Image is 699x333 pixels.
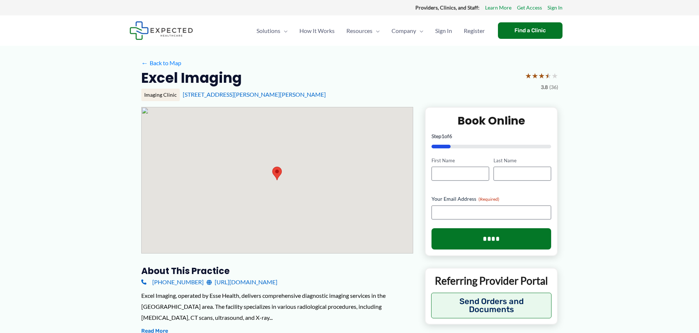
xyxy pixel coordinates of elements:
span: Solutions [256,18,280,44]
span: Company [392,18,416,44]
a: SolutionsMenu Toggle [251,18,294,44]
h2: Book Online [432,114,551,128]
a: CompanyMenu Toggle [386,18,429,44]
p: Referring Provider Portal [431,274,552,287]
a: Learn More [485,3,511,12]
a: ResourcesMenu Toggle [341,18,386,44]
span: How It Works [299,18,335,44]
span: ★ [532,69,538,82]
span: 3.8 [541,82,548,92]
a: ←Back to Map [141,58,181,69]
nav: Primary Site Navigation [251,18,491,44]
strong: Providers, Clinics, and Staff: [415,4,480,11]
label: Last Name [494,157,551,164]
span: Menu Toggle [416,18,423,44]
img: Expected Healthcare Logo - side, dark font, small [130,21,193,40]
p: Step of [432,134,551,139]
a: How It Works [294,18,341,44]
button: Send Orders and Documents [431,293,552,318]
h2: Excel Imaging [141,69,242,87]
h3: About this practice [141,265,413,277]
span: ★ [525,69,532,82]
div: Imaging Clinic [141,89,180,101]
span: 1 [441,133,444,139]
span: Sign In [435,18,452,44]
a: Sign In [547,3,563,12]
span: (Required) [478,196,499,202]
a: [PHONE_NUMBER] [141,277,204,288]
span: Menu Toggle [280,18,288,44]
label: Your Email Address [432,195,551,203]
label: First Name [432,157,489,164]
span: ← [141,59,148,66]
a: Register [458,18,491,44]
span: ★ [551,69,558,82]
span: ★ [538,69,545,82]
a: Sign In [429,18,458,44]
span: Menu Toggle [372,18,380,44]
a: [URL][DOMAIN_NAME] [207,277,277,288]
span: (36) [549,82,558,92]
span: ★ [545,69,551,82]
span: Resources [346,18,372,44]
a: [STREET_ADDRESS][PERSON_NAME][PERSON_NAME] [183,91,326,98]
div: Excel Imaging, operated by Esse Health, delivers comprehensive diagnostic imaging services in the... [141,290,413,323]
span: 6 [449,133,452,139]
a: Find a Clinic [498,22,563,39]
span: Register [464,18,485,44]
a: Get Access [517,3,542,12]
